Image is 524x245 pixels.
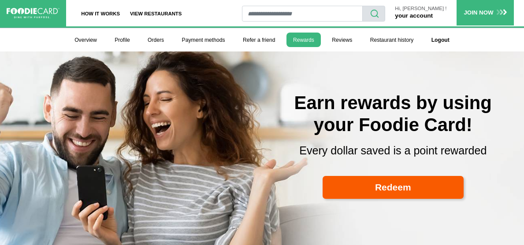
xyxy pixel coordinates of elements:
[395,12,433,19] a: your account
[325,33,359,47] a: Reviews
[242,6,362,22] input: restaurant search
[424,33,456,47] a: Logout
[395,6,446,11] p: Hi, [PERSON_NAME] !
[108,33,137,47] a: Profile
[323,176,464,199] a: Redeem
[141,33,171,47] a: Orders
[286,33,321,47] a: Rewards
[269,143,518,159] p: Every dollar saved is a point rewarded
[363,33,420,47] a: Restaurant history
[362,6,385,22] button: search
[7,8,59,18] img: FoodieCard; Eat, Drink, Save, Donate
[236,33,282,47] a: Refer a friend
[68,33,104,47] a: Overview
[175,33,231,47] a: Payment methods
[269,92,518,136] h2: Earn rewards by using your Foodie Card!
